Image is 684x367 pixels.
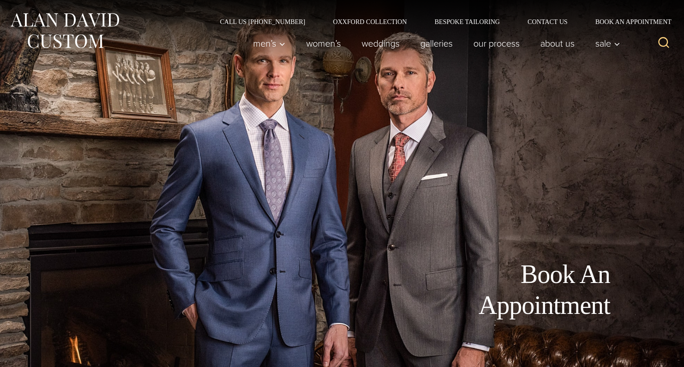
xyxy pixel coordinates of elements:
a: Call Us [PHONE_NUMBER] [206,18,319,25]
a: weddings [351,34,410,53]
img: Alan David Custom [9,10,120,51]
nav: Primary Navigation [243,34,625,53]
span: Sale [595,39,620,48]
a: Book an Appointment [581,18,675,25]
span: Men’s [253,39,285,48]
a: Contact Us [514,18,581,25]
a: Galleries [410,34,463,53]
a: Our Process [463,34,530,53]
a: Women’s [296,34,351,53]
a: Oxxford Collection [319,18,421,25]
nav: Secondary Navigation [206,18,675,25]
h1: Book An Appointment [402,259,610,321]
a: Bespoke Tailoring [421,18,514,25]
a: About Us [530,34,585,53]
button: View Search Form [653,32,675,54]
